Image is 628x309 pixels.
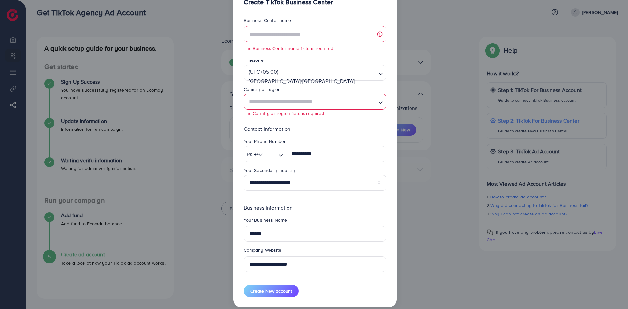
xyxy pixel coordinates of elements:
[244,86,281,93] label: Country or region
[244,167,295,174] label: Your Secondary Industry
[244,138,286,145] label: Your Phone Number
[485,69,623,304] iframe: Chat
[244,65,386,81] div: Search for option
[244,17,386,26] legend: Business Center name
[244,204,386,212] p: Business Information
[244,285,299,297] button: Create New account
[244,247,386,256] legend: Company Website
[247,67,375,86] span: (UTC+05:00) [GEOGRAPHIC_DATA]/[GEOGRAPHIC_DATA]
[244,45,386,52] small: The Business Center name field is required
[247,96,376,108] input: Search for option
[247,87,376,97] input: Search for option
[244,125,386,133] p: Contact Information
[244,146,287,162] div: Search for option
[244,57,264,63] label: Timezone
[247,150,253,159] span: PK
[244,110,324,116] small: The Country or region field is required
[244,94,386,110] div: Search for option
[265,149,276,160] input: Search for option
[250,288,292,294] span: Create New account
[254,150,263,159] span: +92
[244,217,386,226] legend: Your Business Name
